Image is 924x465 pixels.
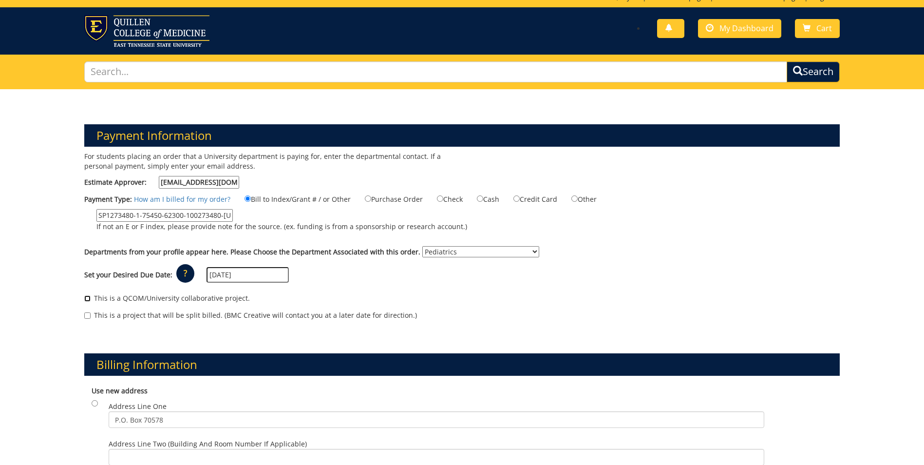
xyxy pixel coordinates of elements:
input: If not an E or F index, please provide note for the source. (ex. funding is from a sponsorship or... [96,209,233,222]
label: Departments from your profile appear here. Please Choose the Department Associated with this order. [84,247,420,257]
img: ETSU logo [84,15,209,47]
input: Check [437,195,443,202]
b: Use new address [92,386,148,395]
label: Bill to Index/Grant # / or Other [232,194,351,204]
label: This is a QCOM/University collaborative project. [84,293,250,303]
label: Cash [465,194,499,204]
label: Check [425,194,463,204]
input: Estimate Approver: [159,176,239,189]
label: This is a project that will be split billed. (BMC Creative will contact you at a later date for d... [84,310,417,320]
a: My Dashboard [698,19,781,38]
input: Credit Card [513,195,520,202]
h3: Billing Information [84,353,840,376]
input: Bill to Index/Grant # / or Other [245,195,251,202]
input: This is a QCOM/University collaborative project. [84,295,91,302]
label: Payment Type: [84,194,132,204]
label: Estimate Approver: [84,176,239,189]
input: Purchase Order [365,195,371,202]
input: Address Line One [109,411,764,428]
input: Search... [84,61,787,82]
p: ? [176,264,194,283]
input: MM/DD/YYYY [207,267,289,283]
label: Purchase Order [353,194,423,204]
button: Search [787,61,840,82]
a: How am I billed for my order? [134,194,230,204]
h3: Payment Information [84,124,840,147]
span: My Dashboard [719,23,773,34]
label: Address Line One [109,402,764,428]
input: Other [571,195,578,202]
p: If not an E or F index, please provide note for the source. (ex. funding is from a sponsorship or... [96,222,467,232]
a: Cart [795,19,840,38]
p: For students placing an order that a University department is paying for, enter the departmental ... [84,152,454,171]
label: Credit Card [501,194,557,204]
input: Cash [477,195,483,202]
input: This is a project that will be split billed. (BMC Creative will contact you at a later date for d... [84,312,91,319]
label: Set your Desired Due Date: [84,270,172,280]
span: Cart [816,23,832,34]
label: Other [559,194,597,204]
